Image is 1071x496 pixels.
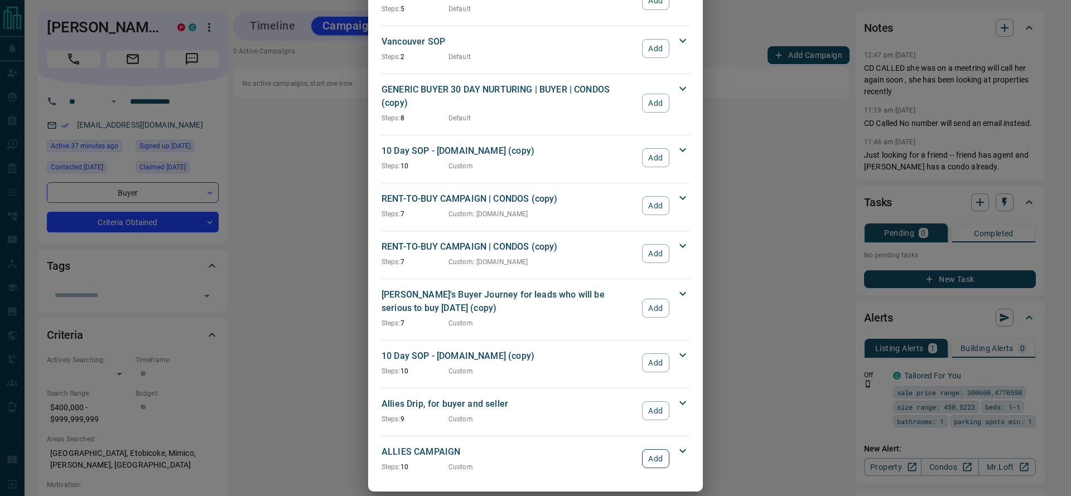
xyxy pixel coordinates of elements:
span: Steps: [382,463,401,471]
button: Add [642,401,669,420]
p: 8 [382,113,448,123]
div: [PERSON_NAME]'s Buyer Journey for leads who will be serious to buy [DATE] (copy)Steps:7CustomAdd [382,286,689,330]
button: Add [642,449,669,468]
p: Default [448,4,471,14]
p: Custom [448,161,473,171]
p: 7 [382,257,448,267]
button: Add [642,148,669,167]
span: Steps: [382,5,401,13]
p: 2 [382,52,448,62]
button: Add [642,94,669,113]
p: 7 [382,318,448,328]
p: 10 [382,161,448,171]
div: ALLIES CAMPAIGNSteps:10CustomAdd [382,443,689,474]
p: Custom : [DOMAIN_NAME] [448,257,528,267]
p: Allies Drip, for buyer and seller [382,397,636,411]
div: Vancouver SOPSteps:2DefaultAdd [382,33,689,64]
div: GENERIC BUYER 30 DAY NURTURING | BUYER | CONDOS (copy)Steps:8DefaultAdd [382,81,689,125]
span: Steps: [382,162,401,170]
p: Default [448,113,471,123]
p: 10 [382,366,448,376]
span: Steps: [382,258,401,266]
p: Custom [448,318,473,328]
p: 10 Day SOP - [DOMAIN_NAME] (copy) [382,144,636,158]
p: RENT-TO-BUY CAMPAIGN | CONDOS (copy) [382,240,636,254]
span: Steps: [382,319,401,327]
span: Steps: [382,210,401,218]
div: 10 Day SOP - [DOMAIN_NAME] (copy)Steps:10CustomAdd [382,142,689,173]
p: 7 [382,209,448,219]
div: 10 Day SOP - [DOMAIN_NAME] (copy)Steps:10CustomAdd [382,347,689,378]
p: Custom : [DOMAIN_NAME] [448,209,528,219]
div: Allies Drip, for buyer and sellerSteps:9CustomAdd [382,395,689,426]
span: Steps: [382,415,401,423]
div: RENT-TO-BUY CAMPAIGN | CONDOS (copy)Steps:7Custom: [DOMAIN_NAME]Add [382,238,689,269]
p: GENERIC BUYER 30 DAY NURTURING | BUYER | CONDOS (copy) [382,83,636,110]
p: RENT-TO-BUY CAMPAIGN | CONDOS (copy) [382,192,636,206]
span: Steps: [382,114,401,122]
button: Add [642,196,669,215]
p: Custom [448,414,473,424]
button: Add [642,244,669,263]
p: [PERSON_NAME]'s Buyer Journey for leads who will be serious to buy [DATE] (copy) [382,288,636,315]
p: Vancouver SOP [382,35,636,48]
p: Custom [448,462,473,472]
button: Add [642,299,669,318]
button: Add [642,39,669,58]
p: 10 Day SOP - [DOMAIN_NAME] (copy) [382,349,636,363]
p: Custom [448,366,473,376]
p: Default [448,52,471,62]
p: 10 [382,462,448,472]
span: Steps: [382,367,401,375]
p: 5 [382,4,448,14]
p: ALLIES CAMPAIGN [382,445,636,459]
div: RENT-TO-BUY CAMPAIGN | CONDOS (copy)Steps:7Custom: [DOMAIN_NAME]Add [382,190,689,221]
span: Steps: [382,53,401,61]
button: Add [642,353,669,372]
p: 9 [382,414,448,424]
